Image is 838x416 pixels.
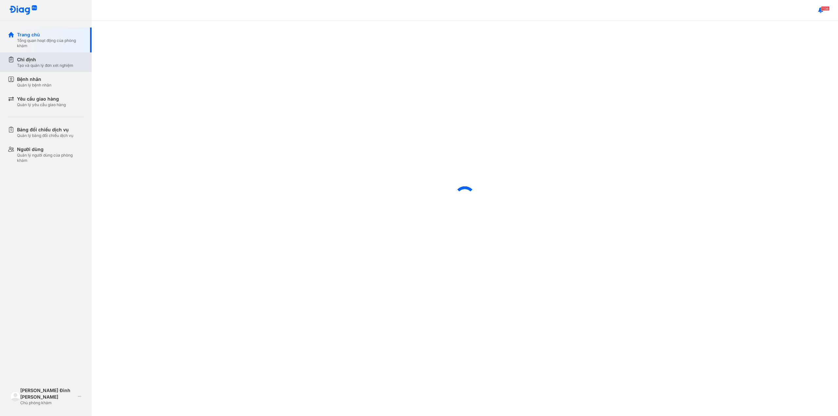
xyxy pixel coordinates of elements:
[17,76,51,83] div: Bệnh nhân
[17,38,84,48] div: Tổng quan hoạt động của phòng khám
[17,96,66,102] div: Yêu cầu giao hàng
[17,63,73,68] div: Tạo và quản lý đơn xét nghiệm
[17,153,84,163] div: Quản lý người dùng của phòng khám
[821,6,829,11] span: 1138
[10,391,20,401] img: logo
[17,31,84,38] div: Trang chủ
[20,400,76,406] div: Chủ phòng khám
[17,146,84,153] div: Người dùng
[17,126,73,133] div: Bảng đối chiếu dịch vụ
[17,102,66,107] div: Quản lý yêu cầu giao hàng
[20,387,76,400] div: [PERSON_NAME] Đình [PERSON_NAME]
[9,5,37,15] img: logo
[17,83,51,88] div: Quản lý bệnh nhân
[17,56,73,63] div: Chỉ định
[17,133,73,138] div: Quản lý bảng đối chiếu dịch vụ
